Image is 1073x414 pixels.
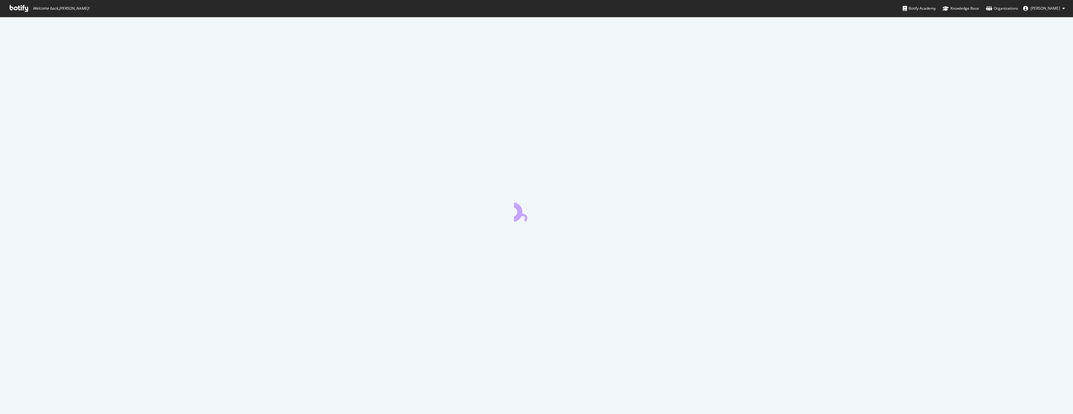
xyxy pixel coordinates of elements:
div: Organizations [986,5,1018,12]
div: Botify Academy [903,5,936,12]
button: [PERSON_NAME] [1018,3,1070,13]
span: Welcome back, [PERSON_NAME] ! [33,6,89,11]
div: animation [514,199,559,222]
div: Knowledge Base [943,5,979,12]
span: An Nguyen [1031,6,1060,11]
